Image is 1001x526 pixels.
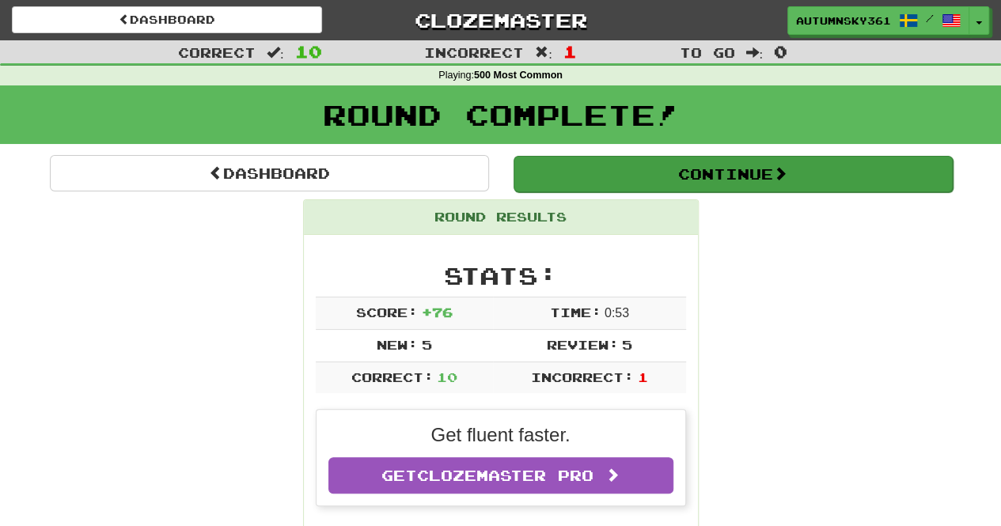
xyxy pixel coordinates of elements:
[351,369,433,384] span: Correct:
[424,44,524,60] span: Incorrect
[531,369,634,384] span: Incorrect:
[328,457,673,494] a: GetClozemaster Pro
[535,46,552,59] span: :
[745,46,763,59] span: :
[926,13,934,24] span: /
[328,422,673,448] p: Get fluent faster.
[549,305,601,320] span: Time:
[377,337,418,352] span: New:
[796,13,891,28] span: AutumnSky361
[346,6,656,34] a: Clozemaster
[421,337,431,352] span: 5
[304,200,698,235] div: Round Results
[774,42,787,61] span: 0
[563,42,577,61] span: 1
[421,305,452,320] span: + 76
[6,99,995,131] h1: Round Complete!
[178,44,256,60] span: Correct
[267,46,284,59] span: :
[474,70,563,81] strong: 500 Most Common
[787,6,969,35] a: AutumnSky361 /
[50,155,489,191] a: Dashboard
[437,369,457,384] span: 10
[12,6,322,33] a: Dashboard
[514,156,953,192] button: Continue
[316,263,686,289] h2: Stats:
[679,44,734,60] span: To go
[417,467,593,484] span: Clozemaster Pro
[546,337,618,352] span: Review:
[605,306,629,320] span: 0 : 53
[637,369,647,384] span: 1
[622,337,632,352] span: 5
[295,42,322,61] span: 10
[356,305,418,320] span: Score:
